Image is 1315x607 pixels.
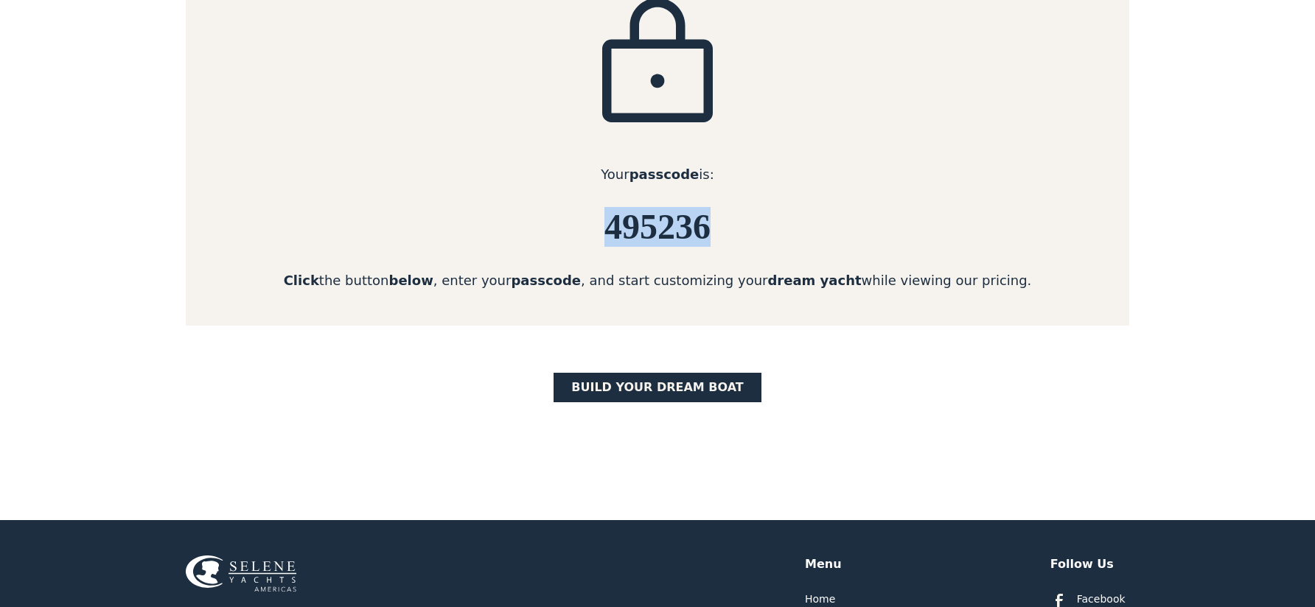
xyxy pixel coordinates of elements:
div: Follow Us [1050,555,1114,573]
a: BUILD yOUR dream boat [554,373,761,402]
strong: passcode [629,166,700,182]
div: the button , enter your , and start customizing your while viewing our pricing. [186,270,1129,290]
strong: Click [284,273,319,288]
strong: passcode [511,273,581,288]
div: Facebook [1077,592,1126,607]
a: Home [805,592,835,607]
strong: below [389,273,433,288]
div: Your is: [186,164,1129,184]
h6: 495236 [186,208,1129,247]
strong: dream yacht [767,273,861,288]
div: Menu [805,555,842,573]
